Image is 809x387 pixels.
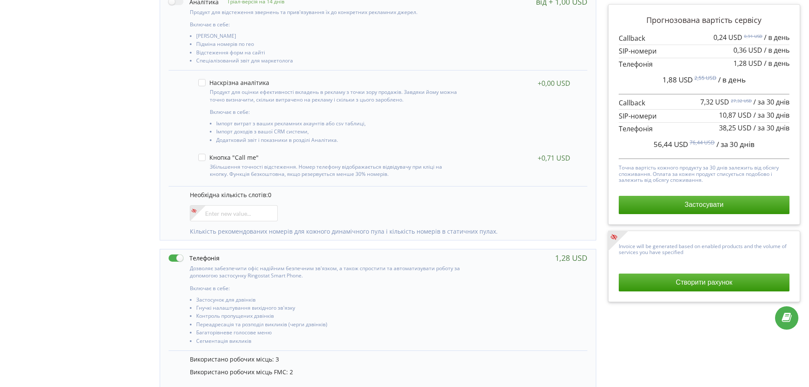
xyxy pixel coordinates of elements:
p: SIP-номери [619,111,789,121]
span: / в день [764,33,789,42]
sup: 76,44 USD [690,139,715,146]
p: Дозволяє забезпечити офіс надійним безпечним зв'язком, а також спростити та автоматизувати роботу... [190,265,462,279]
span: Використано робочих місць: 3 [190,355,279,363]
input: Enter new value... [190,205,278,221]
li: Контроль пропущених дзвінків [196,313,462,321]
li: [PERSON_NAME] [196,33,462,41]
p: Прогнозована вартість сервісу [619,15,789,26]
p: Callback [619,34,789,43]
sup: 2,55 USD [694,74,716,82]
span: 38,25 USD [719,123,752,133]
li: Багаторівневе голосове меню [196,330,462,338]
li: Відстеження форм на сайті [196,50,462,58]
li: Гнучкі налаштування вихідного зв'язку [196,305,462,313]
button: Створити рахунок [619,274,789,291]
li: Імпорт витрат з ваших рекламних акаунтів або csv таблиці, [216,121,459,129]
p: Включає в себе: [190,285,462,292]
li: Підміна номерів по гео [196,41,462,49]
span: / за 30 днів [753,97,789,107]
span: 7,32 USD [700,97,729,107]
div: 1,28 USD [555,254,587,262]
span: 0,24 USD [713,33,742,42]
div: +0,00 USD [538,79,570,88]
li: Додатковий звіт і показники в розділі Аналітика. [216,137,459,145]
li: Застосунок для дзвінків [196,297,462,305]
span: Використано робочих місць FMC: 2 [190,368,293,376]
span: 0 [268,191,271,199]
p: Збільшення точності відстеження. Номер телефону відображається відвідувачу при кліці на кнопку. Ф... [210,163,459,178]
button: Застосувати [619,196,789,214]
span: 56,44 USD [654,139,688,149]
p: Телефонія [619,59,789,69]
li: Сегментація викликів [196,338,462,346]
span: / за 30 днів [716,139,755,149]
p: Продукт для оцінки ефективності вкладень в рекламу з точки зору продажів. Завдяки йому можна точн... [210,88,459,103]
label: Телефонія [169,254,220,263]
p: Включає в себе: [210,108,459,116]
li: Переадресація та розподіл викликів (черги дзвінків) [196,322,462,330]
span: 1,28 USD [733,59,762,68]
span: / в день [718,75,746,85]
p: Продукт для відстеження звернень та прив'язування їх до конкретних рекламних джерел. [190,8,462,16]
span: / за 30 днів [753,110,789,120]
span: / в день [764,45,789,55]
p: Точна вартість кожного продукту за 30 днів залежить від обсягу споживання. Оплата за кожен продук... [619,163,789,183]
span: 1,88 USD [662,75,693,85]
p: Телефонія [619,124,789,134]
p: Кількість рекомендованих номерів для кожного динамічного пула і кількість номерів в статичних пулах. [190,227,579,236]
li: Спеціалізований звіт для маркетолога [196,58,462,66]
p: SIP-номери [619,46,789,56]
p: Callback [619,98,789,108]
p: Необхідна кількість слотів: [190,191,579,199]
sup: 27,32 USD [731,98,752,104]
p: Включає в себе: [190,21,462,28]
span: / в день [764,59,789,68]
li: Імпорт доходів з вашої CRM системи, [216,129,459,137]
div: +0,71 USD [538,154,570,162]
span: 10,87 USD [719,110,752,120]
label: Кнопка "Call me" [198,154,259,161]
span: / за 30 днів [753,123,789,133]
label: Наскрізна аналітика [198,79,269,86]
p: Invoice will be generated based on enabled products and the volume of services you have specified [619,241,789,256]
span: 0,36 USD [733,45,762,55]
sup: 0,91 USD [744,33,762,39]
